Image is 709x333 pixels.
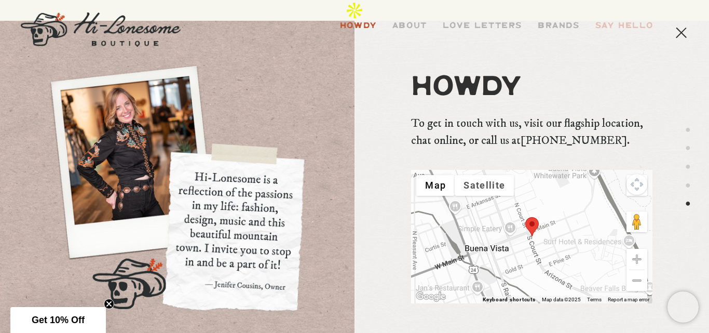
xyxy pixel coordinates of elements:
button: Keyboard shortcuts [483,296,536,303]
a: Terms [587,297,602,302]
a: Report a map error [608,297,649,302]
button: Zoom in [626,249,647,270]
button: 1 [685,123,691,136]
span: To get in touch with us, visit our flagship location, chat online, or call us at [411,115,652,149]
img: Google [414,290,448,303]
img: logo [21,12,181,47]
iframe: Chatra live chat [667,291,699,323]
button: Map camera controls [626,174,647,195]
button: 3 [685,161,691,174]
span: Map data ©2025 [542,297,581,302]
a: [PHONE_NUMBER]. [521,134,630,148]
button: Drag Pegman onto the map to open Street View [626,211,647,232]
button: Close teaser [104,299,114,309]
a: Open this area in Google Maps (opens a new window) [414,290,448,303]
button: 5 [685,197,691,210]
div: Get 10% OffClose teaser [10,307,106,333]
button: Zoom out [626,270,647,291]
button: Show satellite imagery [455,175,514,196]
span: Get 10% Off [32,315,85,325]
button: 2 [685,142,691,155]
button: 4 [685,179,691,192]
span: Howdy [411,71,652,104]
button: Show street map [416,175,455,196]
